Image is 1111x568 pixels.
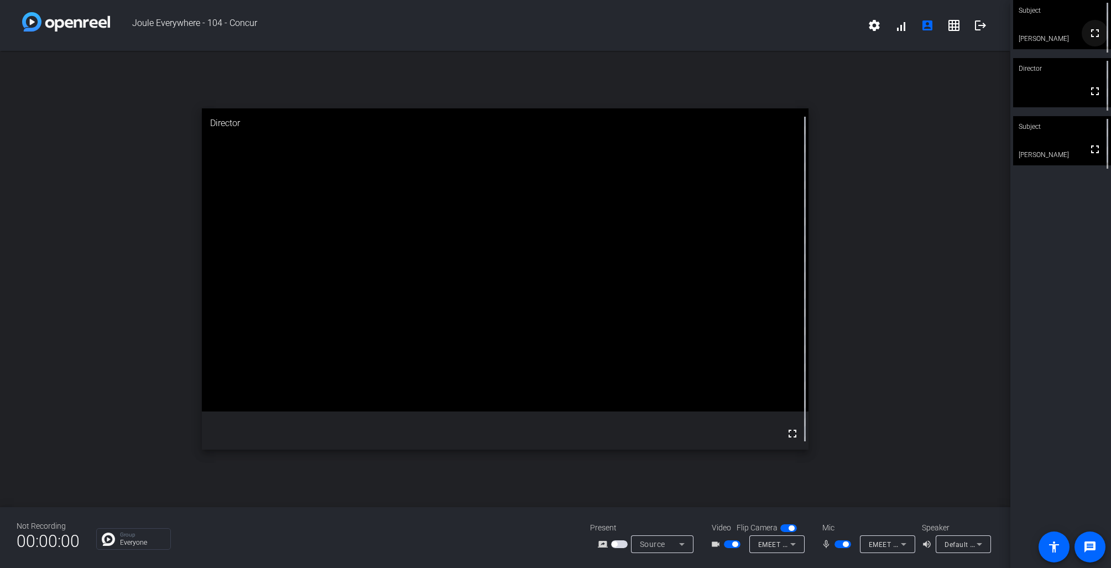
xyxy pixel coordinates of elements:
[598,538,611,551] mat-icon: screen_share_outline
[102,533,115,546] img: Chat Icon
[590,522,701,534] div: Present
[120,539,165,546] p: Everyone
[869,540,997,549] span: EMEET SmartCam Nova 4K (328f:00af)
[17,528,80,555] span: 00:00:00
[758,540,886,549] span: EMEET SmartCam Nova 4K (328f:00af)
[947,19,961,32] mat-icon: grid_on
[811,522,922,534] div: Mic
[737,522,778,534] span: Flip Camera
[202,108,808,138] div: Director
[921,19,934,32] mat-icon: account_box
[17,520,80,532] div: Not Recording
[945,540,1000,549] span: Default - AirPods
[110,12,861,39] span: Joule Everywhere - 104 - Concur
[888,12,914,39] button: signal_cellular_alt
[1088,27,1102,40] mat-icon: fullscreen
[786,427,799,440] mat-icon: fullscreen
[1083,540,1097,554] mat-icon: message
[922,522,988,534] div: Speaker
[868,19,881,32] mat-icon: settings
[1047,540,1061,554] mat-icon: accessibility
[1013,116,1111,137] div: Subject
[1088,85,1102,98] mat-icon: fullscreen
[711,538,724,551] mat-icon: videocam_outline
[821,538,834,551] mat-icon: mic_none
[1088,143,1102,156] mat-icon: fullscreen
[1013,58,1111,79] div: Director
[120,532,165,538] p: Group
[640,540,665,549] span: Source
[22,12,110,32] img: white-gradient.svg
[922,538,935,551] mat-icon: volume_up
[974,19,987,32] mat-icon: logout
[712,522,731,534] span: Video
